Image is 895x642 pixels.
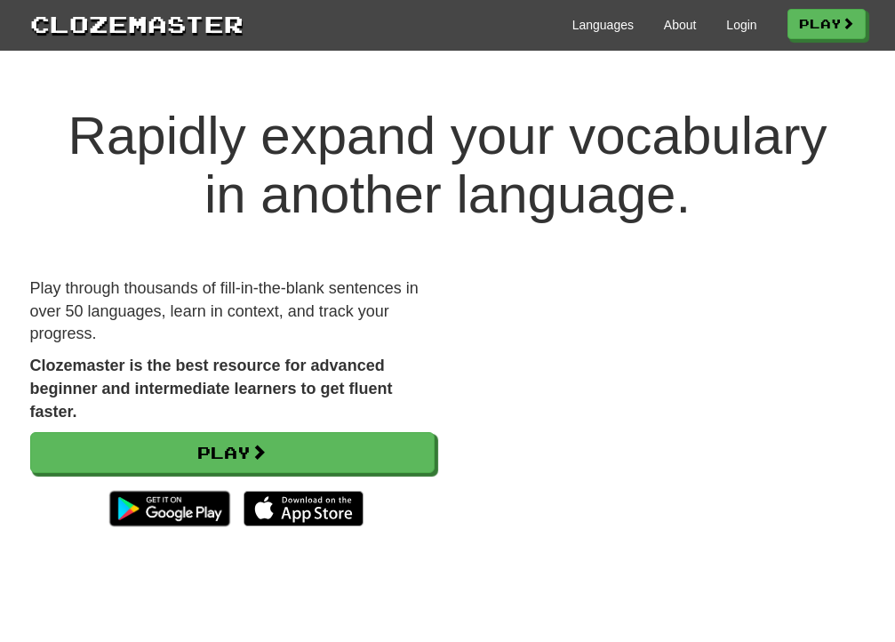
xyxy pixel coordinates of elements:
a: About [664,16,697,34]
img: Download_on_the_App_Store_Badge_US-UK_135x40-25178aeef6eb6b83b96f5f2d004eda3bffbb37122de64afbaef7... [244,491,364,526]
a: Languages [572,16,634,34]
strong: Clozemaster is the best resource for advanced beginner and intermediate learners to get fluent fa... [30,357,393,420]
a: Login [726,16,756,34]
p: Play through thousands of fill-in-the-blank sentences in over 50 languages, learn in context, and... [30,277,435,346]
img: Get it on Google Play [100,482,238,535]
a: Play [30,432,435,473]
a: Clozemaster [30,7,244,40]
a: Play [787,9,866,39]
